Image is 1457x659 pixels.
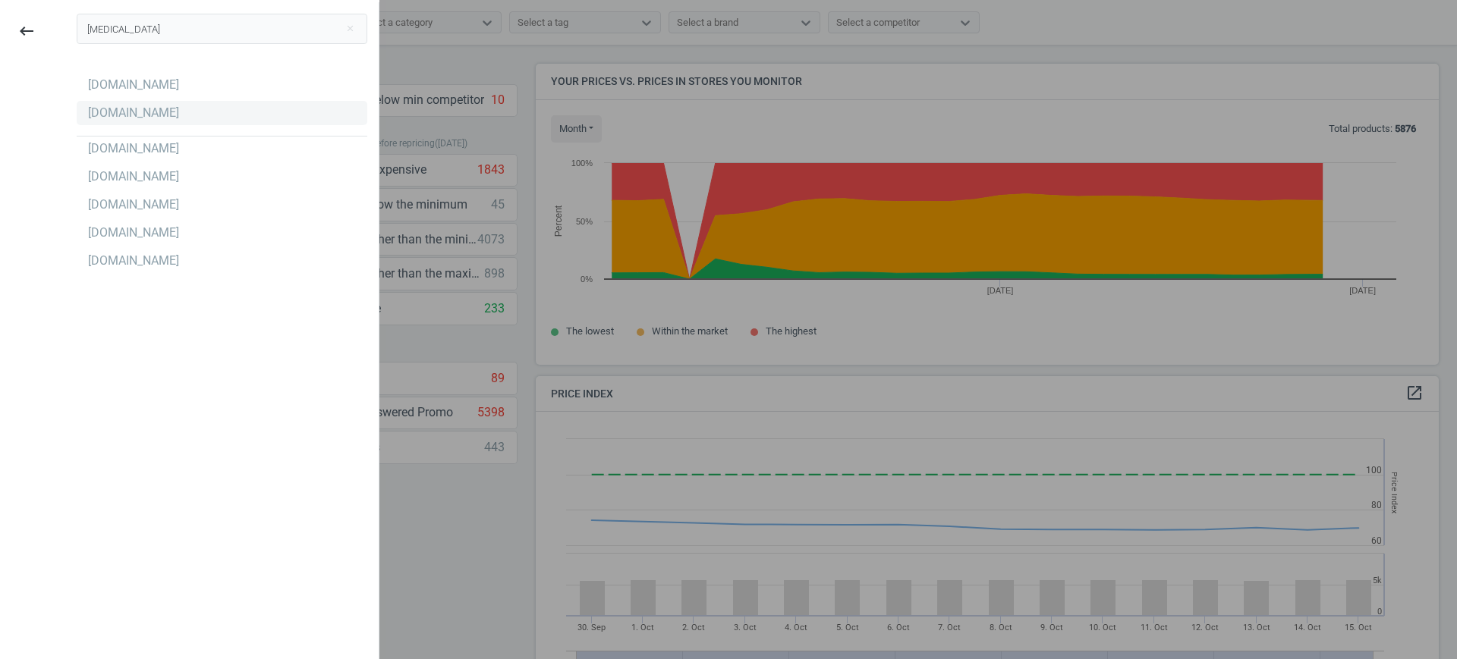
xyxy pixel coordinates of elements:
[88,224,179,241] div: [DOMAIN_NAME]
[88,196,179,213] div: [DOMAIN_NAME]
[9,14,44,49] button: keyboard_backspace
[88,77,179,93] div: [DOMAIN_NAME]
[88,105,179,121] div: [DOMAIN_NAME]
[88,168,179,185] div: [DOMAIN_NAME]
[17,22,36,40] i: keyboard_backspace
[77,14,367,44] input: Search campaign
[88,253,179,269] div: [DOMAIN_NAME]
[338,22,361,36] button: Close
[88,140,179,157] div: [DOMAIN_NAME]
